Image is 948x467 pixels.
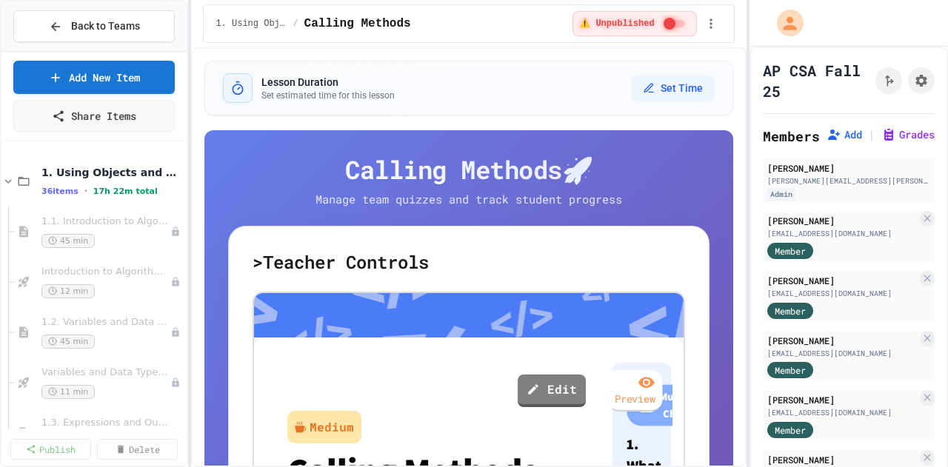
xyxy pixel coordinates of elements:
[41,215,170,228] span: 1.1. Introduction to Algorithms, Programming, and Compilers
[41,335,95,349] span: 45 min
[827,127,862,142] button: Add
[41,385,95,399] span: 11 min
[170,428,181,438] div: Unpublished
[170,226,181,237] div: Unpublished
[41,234,95,248] span: 45 min
[41,366,170,379] span: Variables and Data Types - Quiz
[93,187,158,196] span: 17h 22m total
[825,343,933,406] iframe: chat widget
[518,374,586,407] a: Edit
[875,67,902,94] button: Click to see fork details
[170,327,181,337] div: Unpublished
[170,377,181,388] div: Unpublished
[767,228,917,239] div: [EMAIL_ADDRESS][DOMAIN_NAME]
[881,127,935,142] button: Grades
[775,244,806,258] span: Member
[886,408,933,452] iframe: chat widget
[659,389,700,421] p: Multiple Choice
[41,316,170,329] span: 1.2. Variables and Data Types
[293,18,298,30] span: /
[253,250,684,274] h5: > Teacher Controls
[767,348,917,359] div: [EMAIL_ADDRESS][DOMAIN_NAME]
[170,277,181,287] div: Unpublished
[767,334,917,347] div: [PERSON_NAME]
[767,288,917,299] div: [EMAIL_ADDRESS][DOMAIN_NAME]
[304,15,411,33] span: Calling Methods
[97,439,178,460] a: Delete
[573,11,696,36] div: ⚠️ Students cannot see this content! Click the toggle to publish it and make it visible to your c...
[767,175,930,187] div: [PERSON_NAME][EMAIL_ADDRESS][PERSON_NAME][DOMAIN_NAME]
[216,18,287,30] span: 1. Using Objects and Methods
[84,185,87,197] span: •
[775,304,806,318] span: Member
[631,75,715,101] button: Set Time
[767,453,917,466] div: [PERSON_NAME]
[41,417,170,429] span: 1.3. Expressions and Output [New]
[261,90,395,101] p: Set estimated time for this lesson
[767,214,917,227] div: [PERSON_NAME]
[10,439,91,460] a: Publish
[767,188,795,201] div: Admin
[261,75,395,90] h3: Lesson Duration
[41,166,184,179] span: 1. Using Objects and Methods
[767,274,917,287] div: [PERSON_NAME]
[41,187,79,196] span: 36 items
[763,126,820,147] h2: Members
[767,407,917,418] div: [EMAIL_ADDRESS][DOMAIN_NAME]
[71,19,140,34] span: Back to Teams
[761,6,807,40] div: My Account
[13,100,175,132] a: Share Items
[868,126,875,144] span: |
[13,10,175,42] button: Back to Teams
[41,266,170,278] span: Introduction to Algorithms, Programming, and Compilers
[228,154,709,185] h4: Calling Methods 🚀
[775,363,806,377] span: Member
[767,161,930,175] div: [PERSON_NAME]
[763,60,869,101] h1: AP CSA Fall 25
[767,393,917,406] div: [PERSON_NAME]
[579,18,654,30] span: ⚠️ Unpublished
[310,418,354,436] div: Medium
[13,61,175,94] a: Add New Item
[608,370,663,411] div: Preview
[302,191,635,208] p: Manage team quizzes and track student progress
[775,423,806,437] span: Member
[908,67,935,94] button: Assignment Settings
[41,284,95,298] span: 12 min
